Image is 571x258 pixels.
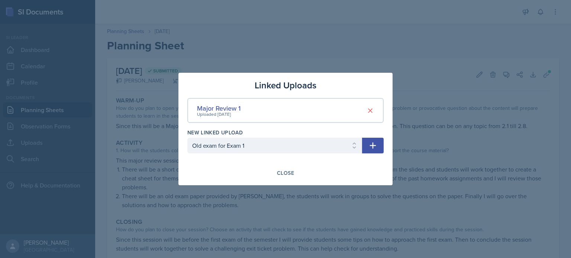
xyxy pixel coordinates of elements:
div: Close [277,170,294,176]
div: Major Review 1 [197,103,241,113]
label: New Linked Upload [187,129,243,136]
button: Close [272,167,299,179]
div: Uploaded [DATE] [197,111,241,118]
h3: Linked Uploads [255,79,316,92]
